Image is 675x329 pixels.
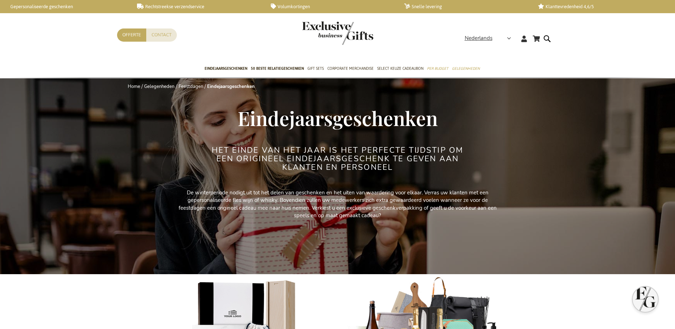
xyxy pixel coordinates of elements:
a: Gelegenheden [144,83,174,90]
a: Per Budget [427,60,448,78]
img: Exclusive Business gifts logo [302,21,373,45]
a: Gift Sets [307,60,324,78]
span: Corporate Merchandise [327,65,374,72]
a: Offerte [117,28,146,42]
a: store logo [302,21,338,45]
a: Klanttevredenheid 4,6/5 [538,4,660,10]
a: Eindejaarsgeschenken [205,60,247,78]
span: Nederlands [465,34,492,42]
a: Gepersonaliseerde geschenken [4,4,126,10]
span: Per Budget [427,65,448,72]
a: 50 beste relatiegeschenken [251,60,304,78]
strong: Eindejaarsgeschenken [207,83,255,90]
a: Feestdagen [179,83,203,90]
a: Contact [146,28,177,42]
span: 50 beste relatiegeschenken [251,65,304,72]
span: Eindejaarsgeschenken [205,65,247,72]
span: Select Keuze Cadeaubon [377,65,423,72]
a: Corporate Merchandise [327,60,374,78]
span: Eindejaarsgeschenken [238,105,438,131]
a: Snelle levering [404,4,526,10]
span: Gift Sets [307,65,324,72]
a: Gelegenheden [452,60,480,78]
a: Home [128,83,140,90]
p: De winterperiode nodigt uit tot het delen van geschenken en het uiten van waardering voor elkaar.... [178,189,498,220]
a: Volumkortingen [271,4,393,10]
a: Rechtstreekse verzendservice [137,4,259,10]
h2: Het einde van het jaar is het perfecte tijdstip om een origineel eindejaarsgeschenk te geven aan ... [204,146,471,172]
span: Gelegenheden [452,65,480,72]
a: Select Keuze Cadeaubon [377,60,423,78]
